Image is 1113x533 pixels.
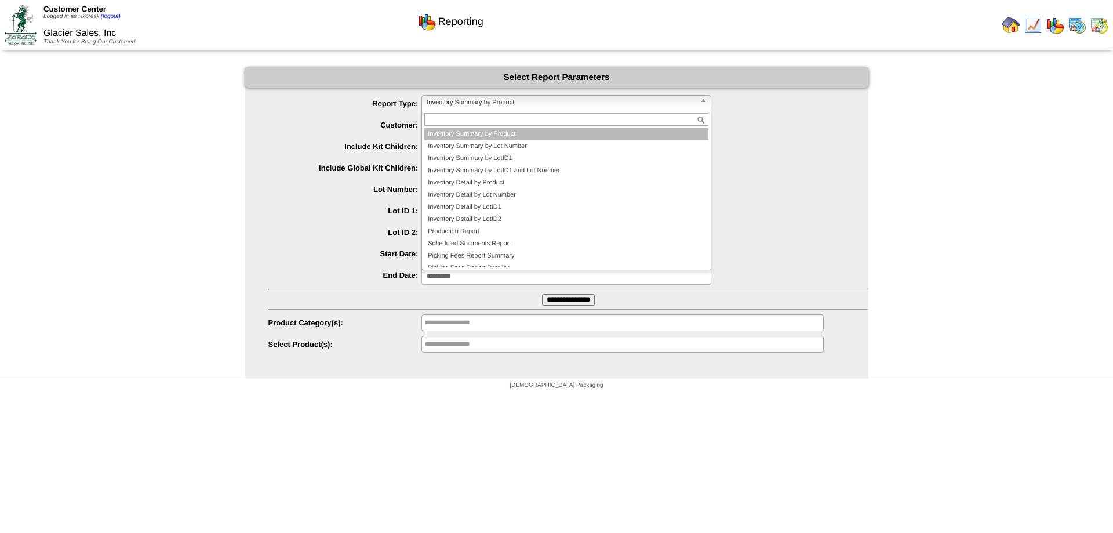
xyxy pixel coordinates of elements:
li: Inventory Detail by Lot Number [424,189,708,201]
li: Inventory Detail by LotID2 [424,213,708,226]
li: Inventory Summary by LotID1 and Lot Number [424,165,708,177]
li: Production Report [424,226,708,238]
span: Thank You for Being Our Customer! [43,39,136,45]
label: Include Kit Children: [268,142,422,151]
a: (logout) [101,13,121,20]
span: Glacier Sales, Inc [43,28,116,38]
span: Inventory Summary by Product [427,96,696,110]
li: Picking Fees Report Summary [424,250,708,262]
span: Reporting [438,16,483,28]
div: Select Report Parameters [245,67,868,88]
li: Inventory Detail by Product [424,177,708,189]
img: graph.gif [1046,16,1064,34]
label: Customer: [268,121,422,129]
label: Select Product(s): [268,340,422,349]
label: Product Category(s): [268,318,422,327]
span: [DEMOGRAPHIC_DATA] Packaging [510,382,603,389]
img: calendarprod.gif [1068,16,1086,34]
label: Lot ID 1: [268,206,422,215]
span: Glacier Sales, Inc [268,117,868,130]
span: Customer Center [43,5,106,13]
label: Start Date: [268,249,422,258]
li: Scheduled Shipments Report [424,238,708,250]
li: Inventory Detail by LotID1 [424,201,708,213]
img: home.gif [1002,16,1020,34]
li: Inventory Summary by LotID1 [424,153,708,165]
img: ZoRoCo_Logo(Green%26Foil)%20jpg.webp [5,5,37,44]
li: Inventory Summary by Lot Number [424,140,708,153]
li: Inventory Summary by Product [424,128,708,140]
li: Picking Fees Report Detailed [424,262,708,274]
label: End Date: [268,271,422,280]
img: line_graph.gif [1024,16,1042,34]
img: graph.gif [417,12,436,31]
label: Lot Number: [268,185,422,194]
label: Include Global Kit Children: [268,164,422,172]
img: calendarinout.gif [1090,16,1108,34]
label: Report Type: [268,99,422,108]
span: Logged in as Hkoreski [43,13,121,20]
label: Lot ID 2: [268,228,422,237]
